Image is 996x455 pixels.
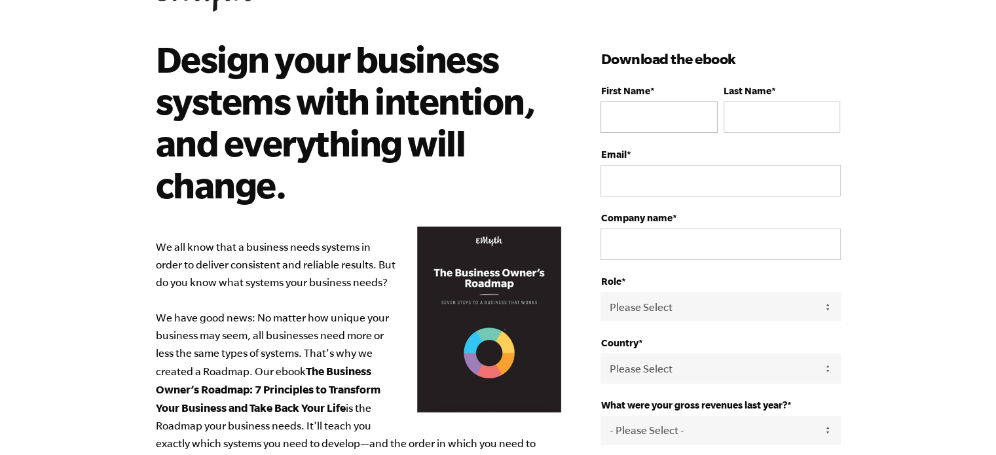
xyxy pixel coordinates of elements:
span: What were your gross revenues last year? [600,399,786,410]
img: Business Owners Roadmap Cover [417,227,561,413]
b: The Business Owner’s Roadmap: 7 Principles to Transform Your Business and Take Back Your Life [156,365,380,414]
h2: Design your business systems with intention, and everything will change. [156,38,543,206]
span: Last Name [724,85,771,96]
h3: Download the ebook [600,48,840,69]
span: First Name [600,85,650,96]
span: Role [600,276,621,287]
iframe: Chat Widget [931,392,996,455]
span: Country [600,337,638,348]
span: Company name [600,212,672,223]
span: Email [600,149,626,160]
